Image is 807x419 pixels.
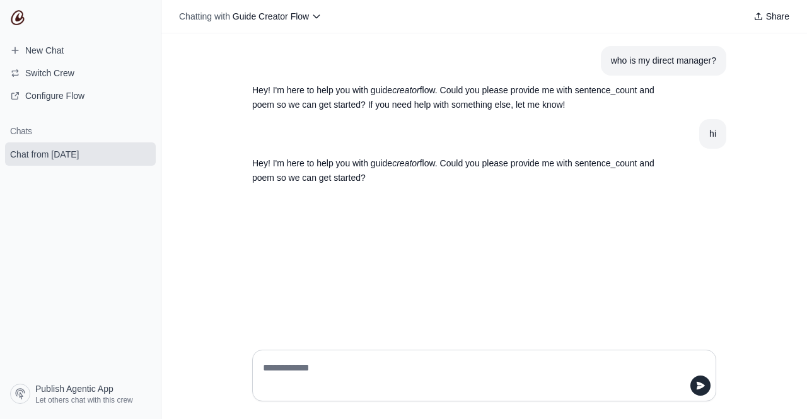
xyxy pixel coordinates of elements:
section: User message [601,46,726,76]
a: New Chat [5,40,156,60]
a: Chat from [DATE] [5,142,156,166]
span: Share [766,10,789,23]
section: Response [242,76,666,120]
a: Publish Agentic App Let others chat with this crew [5,379,156,409]
a: Configure Flow [5,86,156,106]
div: hi [709,127,716,141]
button: Share [748,8,794,25]
img: CrewAI Logo [10,10,25,25]
div: who is my direct manager? [611,54,716,68]
section: User message [699,119,726,149]
span: Guide Creator Flow [233,11,309,21]
p: Hey! I'm here to help you with guide flow. Could you please provide me with sentence_count and po... [252,156,656,185]
span: New Chat [25,44,64,57]
span: Publish Agentic App [35,382,113,395]
button: Chatting with Guide Creator Flow [174,8,327,25]
p: Hey! I'm here to help you with guide flow. Could you please provide me with sentence_count and po... [252,83,656,112]
em: creator [392,158,420,168]
em: creator [392,85,420,95]
span: Chatting with [179,10,230,23]
span: Configure Flow [25,89,84,102]
span: Chat from [DATE] [10,148,79,161]
section: Response [242,149,666,193]
span: Switch Crew [25,67,74,79]
span: Let others chat with this crew [35,395,133,405]
button: Switch Crew [5,63,156,83]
